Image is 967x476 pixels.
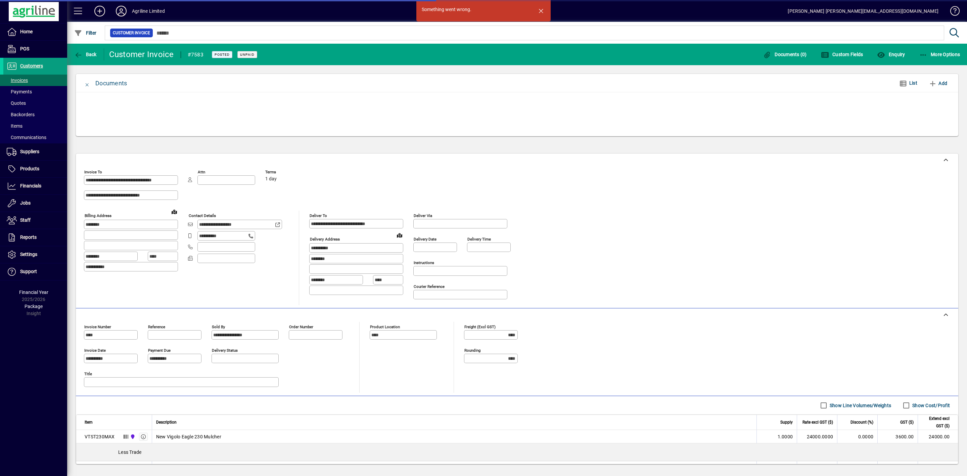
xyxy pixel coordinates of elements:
span: Supply [780,419,793,426]
mat-label: Order number [289,324,313,329]
span: Package [25,304,43,309]
span: Financial Year [19,290,48,295]
span: Items [7,123,22,129]
span: Customers [20,63,43,69]
button: Add [926,77,950,89]
mat-label: Delivery status [212,348,238,353]
div: Customer Invoice [109,49,174,60]
a: Settings [3,246,67,263]
a: Communications [3,132,67,143]
mat-label: Payment due [148,348,171,353]
button: Profile [110,5,132,17]
mat-label: Delivery time [467,237,491,242]
label: Show Line Volumes/Weights [828,402,891,409]
a: Staff [3,212,67,229]
td: 3600.00 [877,430,918,443]
span: Backorders [7,112,35,117]
span: Support [20,269,37,274]
a: Products [3,161,67,177]
span: New Vigolo Eagle 230 Mulcher [156,433,221,440]
button: Enquiry [875,48,907,60]
span: 1.0000 [778,433,793,440]
span: Customer Invoice [113,30,150,36]
span: Unpaid [240,52,255,57]
span: Reports [20,234,37,240]
span: Custom Fields [821,52,863,57]
mat-label: Invoice To [84,170,102,174]
span: Settings [20,252,37,257]
td: 24000.00 [918,430,958,443]
label: Show Cost/Profit [911,402,950,409]
a: View on map [394,230,405,241]
mat-label: Instructions [414,260,434,265]
a: Invoices [3,75,67,86]
td: -750.00 [877,461,918,475]
a: Quotes [3,97,67,109]
mat-label: Invoice date [84,348,106,353]
button: Filter [73,27,98,39]
td: -5000.00 [918,461,958,475]
mat-label: Deliver via [414,213,432,218]
span: Description [156,419,177,426]
mat-label: Title [84,372,92,376]
span: Quotes [7,100,26,106]
a: Knowledge Base [945,1,959,23]
a: POS [3,41,67,57]
div: #7583 [188,49,203,60]
app-page-header-button: Back [67,48,104,60]
button: Documents (0) [762,48,809,60]
a: View on map [169,206,180,217]
span: Gore [128,433,136,440]
span: Posted [215,52,230,57]
button: Custom Fields [819,48,865,60]
span: Home [20,29,33,34]
a: Jobs [3,195,67,212]
button: More Options [918,48,962,60]
span: Discount (%) [850,419,873,426]
span: Item [85,419,93,426]
mat-label: Product location [370,324,400,329]
a: Items [3,120,67,132]
span: Back [74,52,97,57]
div: 24000.0000 [801,433,833,440]
span: Invoices [7,78,28,83]
div: [PERSON_NAME] [PERSON_NAME][EMAIL_ADDRESS][DOMAIN_NAME] [788,6,938,16]
span: Extend excl GST ($) [922,415,950,430]
a: Suppliers [3,143,67,160]
span: Staff [20,217,31,223]
mat-label: Freight (excl GST) [464,324,496,329]
div: Agriline Limited [132,6,165,16]
span: Communications [7,135,46,140]
button: Add [89,5,110,17]
mat-label: Attn [198,170,205,174]
mat-label: Invoice number [84,324,111,329]
span: Add [929,78,947,89]
span: 1 day [265,176,277,182]
td: 0.0000 [837,461,877,475]
span: Financials [20,183,41,188]
td: 0.0000 [837,430,877,443]
div: Less Trade [76,443,958,461]
mat-label: Courier Reference [414,284,445,289]
span: List [909,80,917,86]
span: Jobs [20,200,31,206]
span: Terms [265,170,306,174]
span: Filter [74,30,97,36]
div: Documents [95,78,127,89]
a: Support [3,263,67,280]
span: More Options [919,52,960,57]
span: Payments [7,89,32,94]
div: VTST230MAX [85,433,115,440]
span: Rate excl GST ($) [802,419,833,426]
a: Payments [3,86,67,97]
button: Close [79,75,95,91]
button: List [894,77,923,89]
mat-label: Reference [148,324,165,329]
mat-label: Deliver To [310,213,327,218]
span: Documents (0) [763,52,807,57]
a: Reports [3,229,67,246]
a: Home [3,24,67,40]
mat-label: Rounding [464,348,480,353]
a: Backorders [3,109,67,120]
